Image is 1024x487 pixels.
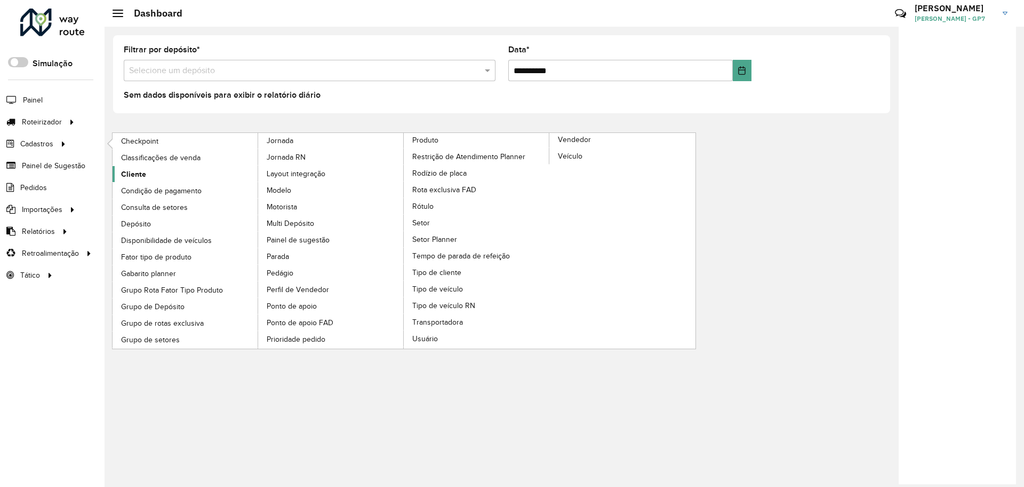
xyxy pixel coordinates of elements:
[412,317,463,328] span: Transportadora
[258,281,404,297] a: Perfil de Vendedor
[258,199,404,215] a: Motorista
[404,248,550,264] a: Tempo de parada de refeição
[267,135,293,146] span: Jornada
[412,151,525,162] span: Restrição de Atendimento Planner
[113,199,259,215] a: Consulta de setores
[412,234,457,245] span: Setor Planner
[915,3,995,13] h3: [PERSON_NAME]
[33,57,73,70] label: Simulação
[258,133,550,349] a: Produto
[889,2,912,25] a: Contato Rápido
[20,270,40,281] span: Tático
[267,218,314,229] span: Multi Depósito
[267,284,329,295] span: Perfil de Vendedor
[267,185,291,196] span: Modelo
[267,168,325,179] span: Layout integração
[404,182,550,198] a: Rota exclusiva FAD
[267,201,297,213] span: Motorista
[412,201,434,212] span: Rótulo
[404,148,550,164] a: Restrição de Atendimento Planner
[267,251,289,262] span: Parada
[404,215,550,231] a: Setor
[22,116,62,128] span: Roteirizador
[258,232,404,248] a: Painel de sugestão
[258,248,404,264] a: Parada
[267,301,317,312] span: Ponto de apoio
[113,166,259,182] a: Cliente
[121,318,204,329] span: Grupo de rotas exclusiva
[404,133,695,349] a: Vendedor
[412,184,476,195] span: Rota exclusiva FAD
[20,182,47,193] span: Pedidos
[121,334,180,345] span: Grupo de setores
[258,182,404,198] a: Modelo
[267,317,333,328] span: Ponto de apoio FAD
[22,160,85,171] span: Painel de Sugestão
[123,7,182,19] h2: Dashboard
[121,202,188,213] span: Consulta de setores
[412,267,461,278] span: Tipo de cliente
[121,152,201,163] span: Classificações de venda
[412,250,510,262] span: Tempo de parada de refeição
[124,89,321,101] label: Sem dados disponíveis para exibir o relatório diário
[121,169,146,180] span: Cliente
[121,185,202,197] span: Condição de pagamento
[258,215,404,231] a: Multi Depósito
[412,168,467,179] span: Rodízio de placa
[404,331,550,347] a: Usuário
[404,198,550,214] a: Rótulo
[113,150,259,166] a: Classificações de venda
[258,298,404,314] a: Ponto de apoio
[113,232,259,248] a: Disponibilidade de veículos
[733,60,751,81] button: Choose Date
[404,297,550,313] a: Tipo de veículo RN
[267,334,325,345] span: Prioridade pedido
[113,133,404,349] a: Jornada
[113,265,259,281] a: Gabarito planner
[404,281,550,297] a: Tipo de veículo
[113,282,259,298] a: Grupo Rota Fator Tipo Produto
[121,285,223,296] span: Grupo Rota Fator Tipo Produto
[23,95,43,106] span: Painel
[404,165,550,181] a: Rodízio de placa
[412,300,475,311] span: Tipo de veículo RN
[121,252,191,263] span: Fator tipo de produto
[404,231,550,247] a: Setor Planner
[113,216,259,232] a: Depósito
[558,134,591,145] span: Vendedor
[121,268,176,279] span: Gabarito planner
[412,333,438,344] span: Usuário
[508,43,530,56] label: Data
[558,151,582,162] span: Veículo
[113,332,259,348] a: Grupo de setores
[258,265,404,281] a: Pedágio
[404,314,550,330] a: Transportadora
[113,133,259,149] a: Checkpoint
[20,138,53,150] span: Cadastros
[121,301,185,312] span: Grupo de Depósito
[412,284,463,295] span: Tipo de veículo
[412,135,438,146] span: Produto
[22,204,62,215] span: Importações
[22,248,79,259] span: Retroalimentação
[915,14,995,23] span: [PERSON_NAME] - GP7
[258,166,404,182] a: Layout integração
[113,299,259,315] a: Grupo de Depósito
[22,226,55,237] span: Relatórios
[412,217,430,229] span: Setor
[113,249,259,265] a: Fator tipo de produto
[258,315,404,331] a: Ponto de apoio FAD
[124,43,200,56] label: Filtrar por depósito
[121,136,158,147] span: Checkpoint
[267,234,330,246] span: Painel de sugestão
[404,264,550,280] a: Tipo de cliente
[267,268,293,279] span: Pedágio
[121,218,151,230] span: Depósito
[113,315,259,331] a: Grupo de rotas exclusiva
[258,149,404,165] a: Jornada RN
[549,148,695,164] a: Veículo
[267,152,306,163] span: Jornada RN
[113,183,259,199] a: Condição de pagamento
[258,331,404,347] a: Prioridade pedido
[121,235,212,246] span: Disponibilidade de veículos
